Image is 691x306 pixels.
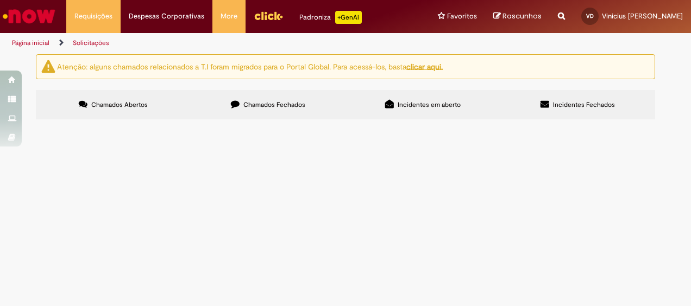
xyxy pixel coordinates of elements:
[129,11,204,22] span: Despesas Corporativas
[8,33,453,53] ul: Trilhas de página
[335,11,362,24] p: +GenAi
[73,39,109,47] a: Solicitações
[74,11,112,22] span: Requisições
[57,61,443,71] ng-bind-html: Atenção: alguns chamados relacionados a T.I foram migrados para o Portal Global. Para acessá-los,...
[502,11,542,21] span: Rascunhos
[493,11,542,22] a: Rascunhos
[243,100,305,109] span: Chamados Fechados
[1,5,57,27] img: ServiceNow
[553,100,615,109] span: Incidentes Fechados
[406,61,443,71] a: clicar aqui.
[91,100,148,109] span: Chamados Abertos
[221,11,237,22] span: More
[586,12,594,20] span: VD
[12,39,49,47] a: Página inicial
[602,11,683,21] span: Vinicius [PERSON_NAME]
[254,8,283,24] img: click_logo_yellow_360x200.png
[299,11,362,24] div: Padroniza
[398,100,461,109] span: Incidentes em aberto
[447,11,477,22] span: Favoritos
